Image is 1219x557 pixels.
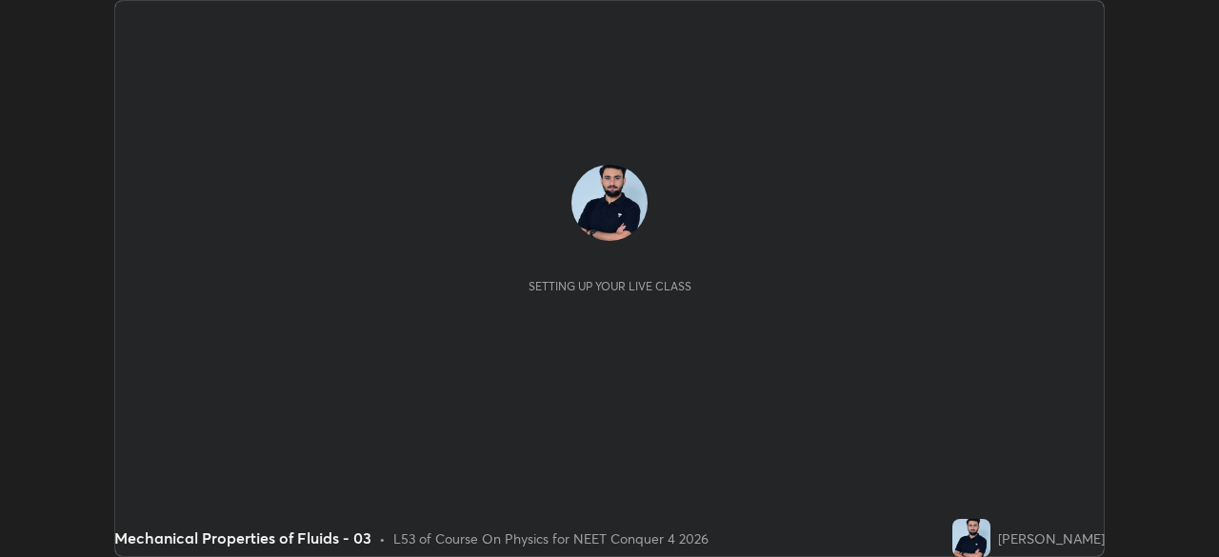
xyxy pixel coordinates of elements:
[998,528,1105,548] div: [PERSON_NAME]
[114,527,371,549] div: Mechanical Properties of Fluids - 03
[393,528,709,548] div: L53 of Course On Physics for NEET Conquer 4 2026
[379,528,386,548] div: •
[952,519,990,557] img: ef2b50091f9441e5b7725b7ba0742755.jpg
[529,279,691,293] div: Setting up your live class
[571,165,648,241] img: ef2b50091f9441e5b7725b7ba0742755.jpg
